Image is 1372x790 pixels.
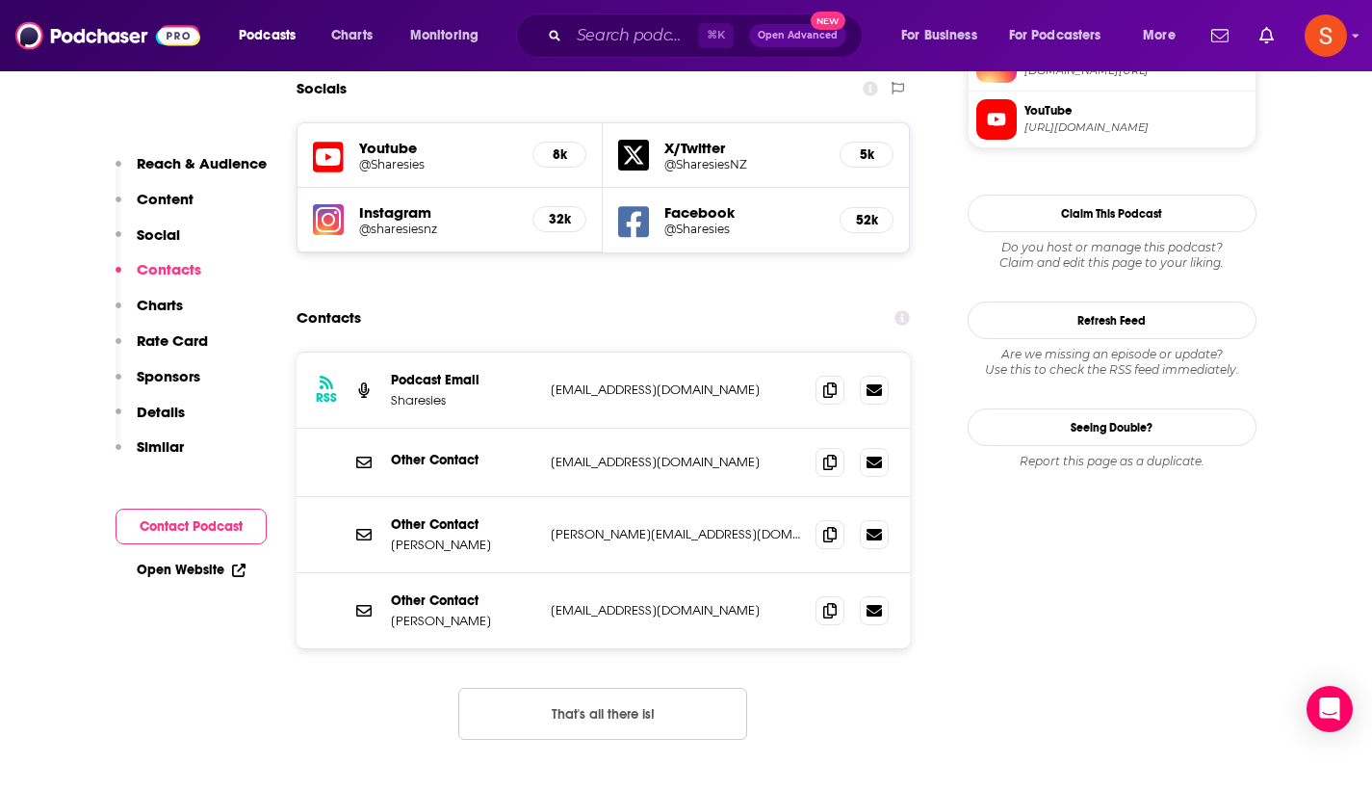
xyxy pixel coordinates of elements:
[137,367,200,385] p: Sponsors
[410,22,479,49] span: Monitoring
[968,240,1256,271] div: Claim and edit this page to your liking.
[116,190,194,225] button: Content
[664,139,824,157] h5: X/Twitter
[1305,14,1347,57] img: User Profile
[391,516,535,533] p: Other Contact
[551,602,801,619] p: [EMAIL_ADDRESS][DOMAIN_NAME]
[664,203,824,222] h5: Facebook
[1305,14,1347,57] button: Show profile menu
[758,31,838,40] span: Open Advanced
[551,382,801,398] p: [EMAIL_ADDRESS][DOMAIN_NAME]
[239,22,296,49] span: Podcasts
[1024,102,1248,119] span: YouTube
[569,20,698,51] input: Search podcasts, credits, & more...
[116,403,185,438] button: Details
[313,204,344,235] img: iconImage
[297,300,361,336] h2: Contacts
[137,225,180,244] p: Social
[551,526,801,542] p: [PERSON_NAME][EMAIL_ADDRESS][DOMAIN_NAME]
[968,347,1256,378] div: Are we missing an episode or update? Use this to check the RSS feed immediately.
[968,454,1256,469] div: Report this page as a duplicate.
[116,225,180,261] button: Social
[1252,19,1281,52] a: Show notifications dropdown
[1204,19,1236,52] a: Show notifications dropdown
[749,24,846,47] button: Open AdvancedNew
[997,20,1129,51] button: open menu
[359,203,518,222] h5: Instagram
[116,331,208,367] button: Rate Card
[549,211,570,227] h5: 32k
[391,372,535,388] p: Podcast Email
[116,437,184,473] button: Similar
[397,20,504,51] button: open menu
[15,17,200,54] img: Podchaser - Follow, Share and Rate Podcasts
[458,688,747,740] button: Nothing here.
[551,454,801,470] p: [EMAIL_ADDRESS][DOMAIN_NAME]
[888,20,1001,51] button: open menu
[137,296,183,314] p: Charts
[297,70,347,107] h2: Socials
[1009,22,1101,49] span: For Podcasters
[331,22,373,49] span: Charts
[116,367,200,403] button: Sponsors
[549,146,570,163] h5: 8k
[391,613,535,629] p: [PERSON_NAME]
[316,390,337,406] h3: RSS
[1305,14,1347,57] span: Logged in as sadie76317
[534,13,881,58] div: Search podcasts, credits, & more...
[976,99,1248,140] a: YouTube[URL][DOMAIN_NAME]
[359,139,518,157] h5: Youtube
[116,154,267,190] button: Reach & Audience
[137,260,201,278] p: Contacts
[901,22,977,49] span: For Business
[137,331,208,350] p: Rate Card
[968,408,1256,446] a: Seeing Double?
[968,240,1256,255] span: Do you host or manage this podcast?
[664,222,824,236] a: @Sharesies
[664,157,824,171] a: @SharesiesNZ
[359,222,518,236] a: @sharesiesnz
[968,195,1256,232] button: Claim This Podcast
[856,146,877,163] h5: 5k
[391,537,535,553] p: [PERSON_NAME]
[137,403,185,421] p: Details
[116,509,267,544] button: Contact Podcast
[137,437,184,456] p: Similar
[1024,120,1248,135] span: https://www.youtube.com/@Sharesies
[359,157,518,171] a: @Sharesies
[137,154,267,172] p: Reach & Audience
[1129,20,1200,51] button: open menu
[116,260,201,296] button: Contacts
[225,20,321,51] button: open menu
[137,562,246,578] a: Open Website
[1024,64,1248,78] span: instagram.com/sharesiesnz
[1307,686,1353,732] div: Open Intercom Messenger
[116,296,183,331] button: Charts
[391,592,535,609] p: Other Contact
[856,212,877,228] h5: 52k
[391,452,535,468] p: Other Contact
[1143,22,1176,49] span: More
[137,190,194,208] p: Content
[698,23,734,48] span: ⌘ K
[811,12,845,30] span: New
[391,392,535,408] p: Sharesies
[968,302,1256,339] button: Refresh Feed
[319,20,384,51] a: Charts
